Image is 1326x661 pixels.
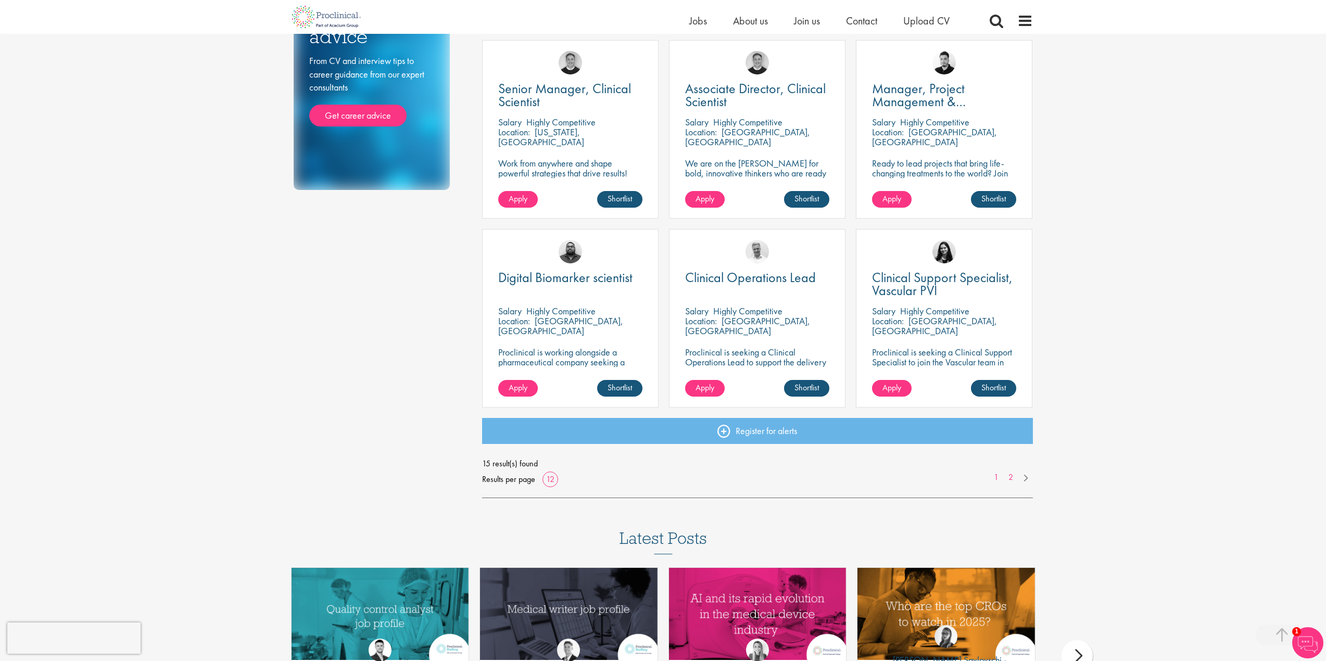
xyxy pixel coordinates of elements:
span: Salary [498,305,522,317]
a: Shortlist [971,380,1016,397]
img: Indre Stankeviciute [932,240,956,263]
span: Location: [685,126,717,138]
span: Salary [872,305,895,317]
p: Ready to lead projects that bring life-changing treatments to the world? Join our client at the f... [872,158,1016,208]
p: [GEOGRAPHIC_DATA], [GEOGRAPHIC_DATA] [685,126,810,148]
p: Proclinical is seeking a Clinical Operations Lead to support the delivery of clinical trials in o... [685,347,829,377]
span: Clinical Support Specialist, Vascular PVI [872,269,1013,299]
span: 15 result(s) found [482,456,1033,472]
p: Highly Competitive [900,116,969,128]
a: Manager, Project Management & Operational Delivery [872,82,1016,108]
span: Location: [685,315,717,327]
a: Apply [872,380,912,397]
a: Link to a post [669,568,847,660]
span: Apply [509,382,527,393]
span: Apply [509,193,527,204]
a: 1 [989,472,1004,484]
img: Medical writer job profile [480,568,658,660]
p: [GEOGRAPHIC_DATA], [GEOGRAPHIC_DATA] [498,315,623,337]
p: Proclinical is working alongside a pharmaceutical company seeking a Digital Biomarker Scientist t... [498,347,642,397]
img: Chatbot [1292,627,1323,658]
a: Get career advice [309,105,407,126]
span: Digital Biomarker scientist [498,269,633,286]
a: Jobs [689,14,707,28]
a: Shortlist [784,380,829,397]
h3: Career advice [309,6,434,46]
p: [GEOGRAPHIC_DATA], [GEOGRAPHIC_DATA] [872,315,997,337]
p: Highly Competitive [526,116,596,128]
a: Shortlist [597,380,642,397]
p: Highly Competitive [713,305,782,317]
span: Associate Director, Clinical Scientist [685,80,826,110]
p: Work from anywhere and shape powerful strategies that drive results! Enjoy the freedom of remote ... [498,158,642,198]
a: Link to a post [857,568,1035,660]
img: Top 10 CROs 2025 | Proclinical [857,568,1035,660]
img: quality control analyst job profile [292,568,469,660]
span: Apply [882,382,901,393]
span: Salary [685,305,709,317]
span: Salary [872,116,895,128]
a: Join us [794,14,820,28]
p: [GEOGRAPHIC_DATA], [GEOGRAPHIC_DATA] [872,126,997,148]
img: Anderson Maldonado [932,51,956,74]
a: Apply [872,191,912,208]
span: 1 [1292,627,1301,636]
span: Salary [685,116,709,128]
span: Apply [696,382,714,393]
img: Joshua Bye [746,240,769,263]
a: Shortlist [597,191,642,208]
a: Clinical Operations Lead [685,271,829,284]
p: [GEOGRAPHIC_DATA], [GEOGRAPHIC_DATA] [685,315,810,337]
span: Location: [498,126,530,138]
p: Proclinical is seeking a Clinical Support Specialist to join the Vascular team in [GEOGRAPHIC_DAT... [872,347,1016,397]
p: We are on the [PERSON_NAME] for bold, innovative thinkers who are ready to help push the boundari... [685,158,829,208]
a: Digital Biomarker scientist [498,271,642,284]
img: Theodora Savlovschi - Wicks [934,625,957,648]
a: Upload CV [903,14,950,28]
a: 2 [1003,472,1018,484]
a: Register for alerts [482,418,1033,444]
span: Location: [872,126,904,138]
span: Location: [498,315,530,327]
iframe: reCAPTCHA [7,622,141,654]
p: Highly Competitive [713,116,782,128]
span: Salary [498,116,522,128]
a: Contact [846,14,877,28]
img: AI and Its Impact on the Medical Device Industry | Proclinical [669,568,847,660]
a: Link to a post [480,568,658,660]
div: From CV and interview tips to career guidance from our expert consultants [309,54,434,126]
img: Bo Forsen [559,51,582,74]
a: Apply [685,380,725,397]
a: Apply [498,380,538,397]
a: Apply [685,191,725,208]
a: Shortlist [971,191,1016,208]
a: Link to a post [292,568,469,660]
img: Bo Forsen [746,51,769,74]
a: Apply [498,191,538,208]
span: Location: [872,315,904,327]
a: Senior Manager, Clinical Scientist [498,82,642,108]
span: Senior Manager, Clinical Scientist [498,80,631,110]
a: Associate Director, Clinical Scientist [685,82,829,108]
h3: Latest Posts [620,529,707,554]
a: 12 [542,474,558,485]
span: Apply [696,193,714,204]
img: Ashley Bennett [559,240,582,263]
a: About us [733,14,768,28]
span: Manager, Project Management & Operational Delivery [872,80,984,123]
span: Results per page [482,472,535,487]
a: Shortlist [784,191,829,208]
span: Apply [882,193,901,204]
p: Highly Competitive [900,305,969,317]
a: Clinical Support Specialist, Vascular PVI [872,271,1016,297]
